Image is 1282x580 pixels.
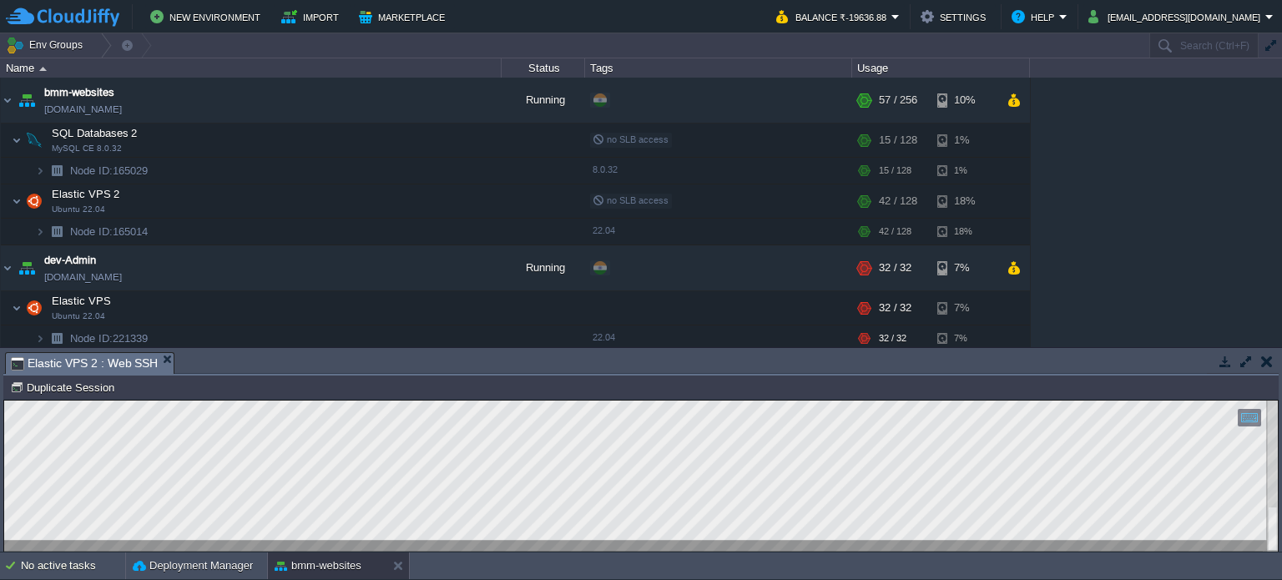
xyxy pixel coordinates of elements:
button: New Environment [150,7,265,27]
img: CloudJiffy [6,7,119,28]
img: AMDAwAAAACH5BAEAAAAALAAAAAABAAEAAAICRAEAOw== [23,291,46,325]
div: 15 / 128 [879,158,911,184]
a: Node ID:165014 [68,224,150,239]
span: [DOMAIN_NAME] [44,101,122,118]
div: Status [502,58,584,78]
button: Env Groups [6,33,88,57]
span: no SLB access [593,134,669,144]
div: 7% [937,245,992,290]
button: Deployment Manager [133,557,253,574]
span: Elastic VPS [50,294,114,308]
button: Import [281,7,344,27]
img: AMDAwAAAACH5BAEAAAAALAAAAAABAAEAAAICRAEAOw== [15,245,38,290]
div: 15 / 128 [879,124,917,157]
span: 8.0.32 [593,164,618,174]
img: AMDAwAAAACH5BAEAAAAALAAAAAABAAEAAAICRAEAOw== [45,158,68,184]
img: AMDAwAAAACH5BAEAAAAALAAAAAABAAEAAAICRAEAOw== [35,219,45,245]
img: AMDAwAAAACH5BAEAAAAALAAAAAABAAEAAAICRAEAOw== [39,67,47,71]
span: [DOMAIN_NAME] [44,269,122,285]
div: 1% [937,158,992,184]
div: 42 / 128 [879,184,917,218]
a: Elastic VPS 2Ubuntu 22.04 [50,188,122,200]
button: [EMAIL_ADDRESS][DOMAIN_NAME] [1088,7,1265,27]
div: 32 / 32 [879,245,911,290]
div: 18% [937,219,992,245]
button: Settings [921,7,991,27]
button: Balance ₹-19636.88 [776,7,891,27]
button: Help [1012,7,1059,27]
div: 18% [937,184,992,218]
img: AMDAwAAAACH5BAEAAAAALAAAAAABAAEAAAICRAEAOw== [1,245,14,290]
span: Elastic VPS 2 [50,187,122,201]
button: bmm-websites [275,557,361,574]
img: AMDAwAAAACH5BAEAAAAALAAAAAABAAEAAAICRAEAOw== [45,219,68,245]
div: 32 / 32 [879,291,911,325]
div: 1% [937,124,992,157]
div: Name [2,58,501,78]
img: AMDAwAAAACH5BAEAAAAALAAAAAABAAEAAAICRAEAOw== [45,325,68,351]
div: Usage [853,58,1029,78]
div: 7% [937,291,992,325]
img: AMDAwAAAACH5BAEAAAAALAAAAAABAAEAAAICRAEAOw== [1,78,14,123]
button: Duplicate Session [10,380,119,395]
div: 42 / 128 [879,219,911,245]
span: Elastic VPS 2 : Web SSH [11,353,158,374]
img: AMDAwAAAACH5BAEAAAAALAAAAAABAAEAAAICRAEAOw== [35,158,45,184]
div: No active tasks [21,552,125,579]
div: 10% [937,78,992,123]
span: MySQL CE 8.0.32 [52,144,122,154]
span: no SLB access [593,195,669,205]
a: dev-Admin [44,252,96,269]
a: bmm-websites [44,84,114,101]
span: Node ID: [70,332,113,345]
div: 57 / 256 [879,78,917,123]
span: 165029 [68,164,150,178]
span: SQL Databases 2 [50,126,139,140]
a: Node ID:165029 [68,164,150,178]
span: 165014 [68,224,150,239]
span: Ubuntu 22.04 [52,204,105,214]
a: SQL Databases 2MySQL CE 8.0.32 [50,127,139,139]
img: AMDAwAAAACH5BAEAAAAALAAAAAABAAEAAAICRAEAOw== [12,291,22,325]
div: Tags [586,58,851,78]
span: 22.04 [593,332,615,342]
img: AMDAwAAAACH5BAEAAAAALAAAAAABAAEAAAICRAEAOw== [15,78,38,123]
img: AMDAwAAAACH5BAEAAAAALAAAAAABAAEAAAICRAEAOw== [23,124,46,157]
span: 22.04 [593,225,615,235]
span: Node ID: [70,164,113,177]
img: AMDAwAAAACH5BAEAAAAALAAAAAABAAEAAAICRAEAOw== [35,325,45,351]
div: Running [502,245,585,290]
div: Running [502,78,585,123]
img: AMDAwAAAACH5BAEAAAAALAAAAAABAAEAAAICRAEAOw== [23,184,46,218]
img: AMDAwAAAACH5BAEAAAAALAAAAAABAAEAAAICRAEAOw== [12,124,22,157]
div: 7% [937,325,992,351]
button: Marketplace [359,7,450,27]
a: Elastic VPSUbuntu 22.04 [50,295,114,307]
span: Node ID: [70,225,113,238]
span: 221339 [68,331,150,345]
img: AMDAwAAAACH5BAEAAAAALAAAAAABAAEAAAICRAEAOw== [12,184,22,218]
span: Ubuntu 22.04 [52,311,105,321]
div: 32 / 32 [879,325,906,351]
a: Node ID:221339 [68,331,150,345]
